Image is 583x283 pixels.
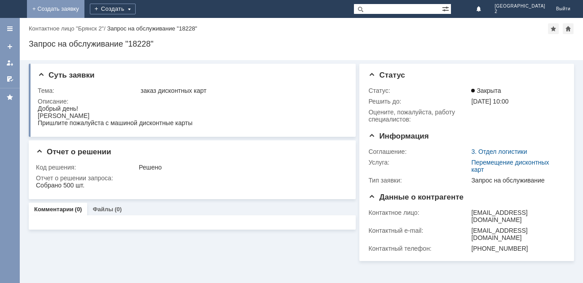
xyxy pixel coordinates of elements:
span: Отчет о решении [36,148,111,156]
span: Статус [368,71,405,79]
div: Oцените, пожалуйста, работу специалистов: [368,109,469,123]
div: Запрос на обслуживание "18228" [29,39,574,48]
div: Услуга: [368,159,469,166]
span: Суть заявки [38,71,94,79]
div: / [29,25,107,32]
span: Расширенный поиск [442,4,451,13]
span: [GEOGRAPHIC_DATA] [495,4,545,9]
span: [DATE] 10:00 [471,98,508,105]
span: Данные о контрагенте [368,193,464,201]
div: Описание: [38,98,345,105]
div: [EMAIL_ADDRESS][DOMAIN_NAME] [471,209,561,223]
a: Файлы [93,206,113,213]
div: Сделать домашней страницей [563,23,574,34]
a: Контактное лицо "Брянск 2" [29,25,104,32]
div: Запрос на обслуживание "18228" [107,25,197,32]
a: 3. Отдел логистики [471,148,527,155]
div: [PHONE_NUMBER] [471,245,561,252]
div: Код решения: [36,164,137,171]
span: Информация [368,132,428,140]
a: Создать заявку [3,39,17,54]
div: (0) [115,206,122,213]
a: Мои заявки [3,56,17,70]
div: Тип заявки: [368,177,469,184]
div: Статус: [368,87,469,94]
div: Решено [139,164,344,171]
div: Запрос на обслуживание [471,177,561,184]
div: Контактное лицо: [368,209,469,216]
div: (0) [75,206,82,213]
a: Мои согласования [3,72,17,86]
a: Перемещение дисконтных карт [471,159,549,173]
a: Комментарии [34,206,74,213]
span: Закрыта [471,87,501,94]
div: заказ дисконтных карт [141,87,344,94]
div: Контактный e-mail: [368,227,469,234]
div: Соглашение: [368,148,469,155]
div: Добавить в избранное [548,23,559,34]
span: 2 [495,9,545,14]
div: Тема: [38,87,139,94]
div: [EMAIL_ADDRESS][DOMAIN_NAME] [471,227,561,241]
div: Отчет о решении запроса: [36,174,345,182]
div: Решить до: [368,98,469,105]
div: Контактный телефон: [368,245,469,252]
div: Создать [90,4,136,14]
